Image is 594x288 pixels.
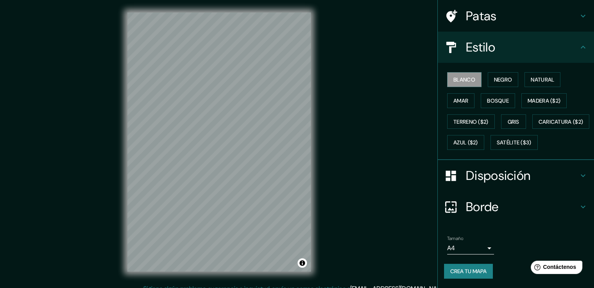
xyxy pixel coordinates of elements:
[298,258,307,268] button: Activar o desactivar atribución
[488,72,519,87] button: Negro
[447,72,482,87] button: Blanco
[524,258,585,279] iframe: Lanzador de widgets de ayuda
[453,97,468,104] font: Amar
[466,199,499,215] font: Borde
[487,97,509,104] font: Bosque
[127,12,311,272] canvas: Mapa
[539,118,583,125] font: Caricatura ($2)
[521,93,567,108] button: Madera ($2)
[447,135,484,150] button: Azul ($2)
[438,191,594,222] div: Borde
[444,264,493,279] button: Crea tu mapa
[531,76,554,83] font: Natural
[447,114,495,129] button: Terreno ($2)
[447,93,474,108] button: Amar
[494,76,512,83] font: Negro
[508,118,519,125] font: Gris
[524,72,560,87] button: Natural
[453,118,489,125] font: Terreno ($2)
[438,32,594,63] div: Estilo
[447,244,455,252] font: A4
[450,268,487,275] font: Crea tu mapa
[497,139,532,146] font: Satélite ($3)
[528,97,560,104] font: Madera ($2)
[532,114,590,129] button: Caricatura ($2)
[447,242,494,254] div: A4
[501,114,526,129] button: Gris
[438,0,594,32] div: Patas
[481,93,515,108] button: Bosque
[466,8,497,24] font: Patas
[453,76,475,83] font: Blanco
[491,135,538,150] button: Satélite ($3)
[466,167,530,184] font: Disposición
[466,39,495,55] font: Estilo
[438,160,594,191] div: Disposición
[453,139,478,146] font: Azul ($2)
[447,235,463,242] font: Tamaño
